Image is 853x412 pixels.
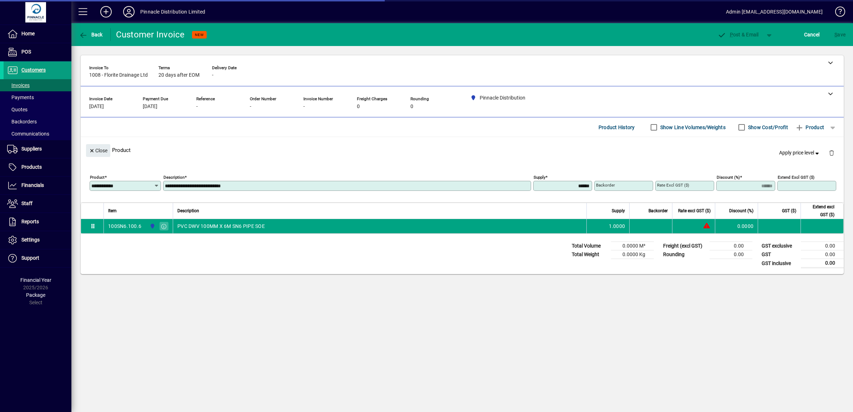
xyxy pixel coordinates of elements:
span: ave [834,29,846,40]
span: Staff [21,200,32,206]
span: Settings [21,237,40,243]
div: Pinnacle Distribution Limited [140,6,205,17]
td: 0.0000 [715,219,758,233]
span: 0 [357,104,360,110]
span: Invoices [7,82,30,88]
mat-label: Rate excl GST ($) [657,183,689,188]
a: Products [4,158,71,176]
div: Admin [EMAIL_ADDRESS][DOMAIN_NAME] [726,6,823,17]
span: Products [21,164,42,170]
span: 1008 - Florite Drainage Ltd [89,72,148,78]
td: Total Volume [568,242,611,250]
div: Product [81,137,844,163]
button: Product [792,121,828,134]
span: [DATE] [143,104,157,110]
span: Cancel [804,29,820,40]
span: Item [108,207,117,215]
td: 0.0000 Kg [611,250,654,259]
td: 0.0000 M³ [611,242,654,250]
span: Support [21,255,39,261]
td: Rounding [660,250,710,259]
span: Rate excl GST ($) [678,207,711,215]
span: Suppliers [21,146,42,152]
td: 0.00 [710,250,752,259]
div: Customer Invoice [116,29,185,40]
td: GST exclusive [758,242,801,250]
label: Show Line Volumes/Weights [659,124,726,131]
button: Profile [117,5,140,18]
td: 0.00 [801,250,844,259]
a: Backorders [4,116,71,128]
app-page-header-button: Back [71,28,111,41]
span: 1.0000 [609,223,625,230]
app-page-header-button: Close [84,147,112,153]
a: Staff [4,195,71,213]
a: Reports [4,213,71,231]
span: Customers [21,67,46,73]
button: Cancel [802,28,822,41]
span: S [834,32,837,37]
td: GST [758,250,801,259]
div: 100SN6.100.6 [108,223,141,230]
span: GST ($) [782,207,796,215]
td: 0.00 [710,242,752,250]
a: Quotes [4,103,71,116]
td: 0.00 [801,259,844,268]
span: - [250,104,251,110]
span: Home [21,31,35,36]
label: Show Cost/Profit [747,124,788,131]
span: ost & Email [717,32,759,37]
mat-label: Supply [534,175,545,180]
button: Delete [823,144,840,161]
mat-label: Extend excl GST ($) [778,175,814,180]
span: PVC DWV 100MM X 6M SN6 PIPE SOE [177,223,265,230]
button: Back [77,28,105,41]
span: Extend excl GST ($) [805,203,834,219]
span: P [730,32,733,37]
span: Reports [21,219,39,224]
a: POS [4,43,71,61]
span: Payments [7,95,34,100]
a: Financials [4,177,71,194]
span: 20 days after EOM [158,72,200,78]
span: 0 [410,104,413,110]
span: NEW [195,32,204,37]
td: GST inclusive [758,259,801,268]
span: Back [79,32,103,37]
span: Package [26,292,45,298]
span: Backorder [648,207,668,215]
button: Add [95,5,117,18]
app-page-header-button: Delete [823,149,840,156]
button: Post & Email [714,28,762,41]
a: Communications [4,128,71,140]
mat-label: Backorder [596,183,615,188]
span: Pinnacle Distribution [148,222,156,230]
span: - [196,104,198,110]
a: Invoices [4,79,71,91]
span: Close [89,145,107,157]
span: Communications [7,131,49,137]
a: Suppliers [4,140,71,158]
mat-label: Discount (%) [717,175,740,180]
a: Knowledge Base [830,1,844,25]
mat-label: Product [90,175,105,180]
span: - [303,104,305,110]
td: 0.00 [801,242,844,250]
span: Discount (%) [729,207,753,215]
button: Product History [596,121,638,134]
span: Financial Year [20,277,51,283]
span: POS [21,49,31,55]
span: Product [795,122,824,133]
a: Home [4,25,71,43]
button: Save [833,28,847,41]
a: Support [4,249,71,267]
span: - [212,72,213,78]
span: Apply price level [779,149,821,157]
span: Quotes [7,107,27,112]
button: Apply price level [776,147,823,159]
span: Supply [612,207,625,215]
span: Product History [599,122,635,133]
a: Settings [4,231,71,249]
span: Backorders [7,119,37,124]
mat-label: Description [163,175,185,180]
